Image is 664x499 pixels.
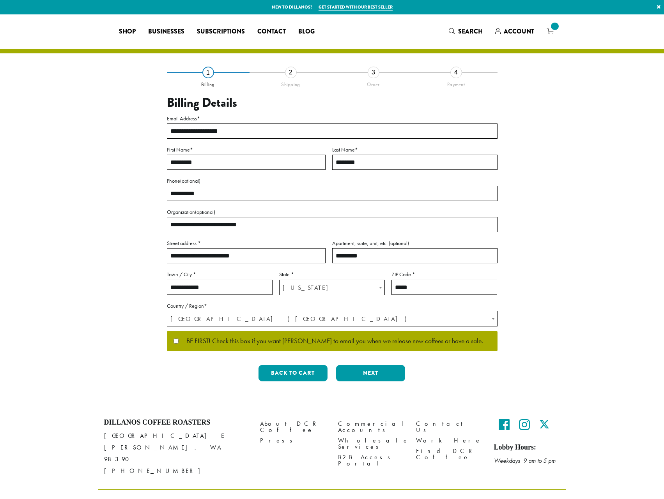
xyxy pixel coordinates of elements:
a: Commercial Accounts [338,418,404,435]
span: Country / Region [167,311,498,326]
span: Contact [257,27,286,37]
button: Back to cart [259,365,328,381]
button: Next [336,365,405,381]
div: Order [332,78,415,88]
input: BE FIRST! Check this box if you want [PERSON_NAME] to email you when we release new coffees or ha... [174,339,179,344]
h3: Billing Details [167,95,498,110]
p: [GEOGRAPHIC_DATA] E [PERSON_NAME], WA 98390 [PHONE_NUMBER] [104,430,248,477]
span: Blog [298,27,315,37]
a: Find DCR Coffee [416,446,482,463]
a: Get started with our best seller [319,4,393,11]
span: (optional) [389,240,409,247]
span: Subscriptions [197,27,245,37]
span: State [279,280,385,295]
span: (optional) [180,177,200,184]
span: Businesses [148,27,184,37]
label: Email Address [167,114,498,123]
div: 3 [368,67,379,78]
span: Search [458,27,483,36]
em: Weekdays 9 am to 5 pm [494,457,556,465]
h4: Dillanos Coffee Roasters [104,418,248,427]
label: Organization [167,207,498,217]
a: Wholesale Services [338,436,404,452]
label: Last Name [332,145,498,155]
div: Shipping [250,78,332,88]
label: State [279,270,385,279]
div: 4 [450,67,462,78]
a: About DCR Coffee [260,418,326,435]
div: 1 [202,67,214,78]
label: Town / City [167,270,273,279]
span: BE FIRST! Check this box if you want [PERSON_NAME] to email you when we release new coffees or ha... [179,338,483,345]
a: B2B Access Portal [338,452,404,469]
a: Shop [113,25,142,38]
a: Contact Us [416,418,482,435]
span: Account [504,27,534,36]
a: Search [443,25,489,38]
span: (optional) [195,208,215,215]
div: Billing [167,78,250,88]
span: United States (US) [167,311,497,326]
label: Street address [167,238,326,248]
span: Georgia [280,280,384,295]
span: Shop [119,27,136,37]
h5: Lobby Hours: [494,443,560,452]
div: 2 [285,67,297,78]
div: Payment [415,78,498,88]
label: ZIP Code [391,270,497,279]
label: First Name [167,145,326,155]
label: Apartment, suite, unit, etc. [332,238,498,248]
a: Press [260,436,326,446]
a: Work Here [416,436,482,446]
